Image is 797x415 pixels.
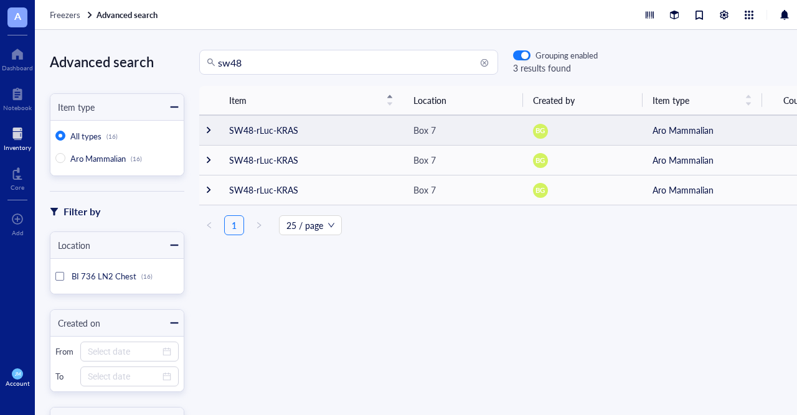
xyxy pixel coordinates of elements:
[11,184,24,191] div: Core
[70,152,126,164] span: Aro Mammalian
[199,215,219,235] button: left
[50,9,80,21] span: Freezers
[88,345,160,358] input: Select date
[55,371,75,382] div: To
[643,115,762,145] td: Aro Mammalian
[72,270,136,282] span: BI 736 LN2 Chest
[219,175,403,205] td: SW48-rLuc-KRAS
[523,86,643,115] th: Created by
[205,221,213,229] span: left
[413,153,436,167] div: Box 7
[249,215,269,235] li: Next Page
[3,84,32,111] a: Notebook
[413,123,436,137] div: Box 7
[535,50,598,61] div: Grouping enabled
[50,50,184,73] div: Advanced search
[131,155,142,162] div: (16)
[643,175,762,205] td: Aro Mammalian
[255,221,263,229] span: right
[50,100,95,114] div: Item type
[50,9,94,21] a: Freezers
[50,238,90,252] div: Location
[199,215,219,235] li: Previous Page
[286,216,334,235] span: 25 / page
[535,126,545,136] span: BG
[70,130,101,142] span: All types
[643,145,762,175] td: Aro Mammalian
[279,215,342,235] div: Page Size
[97,9,160,21] a: Advanced search
[225,216,243,235] a: 1
[513,61,598,75] div: 3 results found
[219,145,403,175] td: SW48-rLuc-KRAS
[2,44,33,72] a: Dashboard
[535,185,545,195] span: BG
[14,8,21,24] span: A
[653,93,737,107] span: Item type
[88,370,160,383] input: Select date
[643,86,762,115] th: Item type
[14,371,20,377] span: JM
[2,64,33,72] div: Dashboard
[12,229,24,236] div: Add
[249,215,269,235] button: right
[535,155,545,166] span: BG
[219,115,403,145] td: SW48-rLuc-KRAS
[64,203,100,220] div: Filter by
[229,93,379,107] span: Item
[6,380,30,387] div: Account
[50,316,100,330] div: Created on
[224,215,244,235] li: 1
[141,273,153,280] div: (16)
[4,144,31,151] div: Inventory
[3,104,32,111] div: Notebook
[413,183,436,197] div: Box 7
[4,124,31,151] a: Inventory
[219,86,403,115] th: Item
[403,86,523,115] th: Location
[55,346,75,357] div: From
[106,133,118,140] div: (16)
[11,164,24,191] a: Core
